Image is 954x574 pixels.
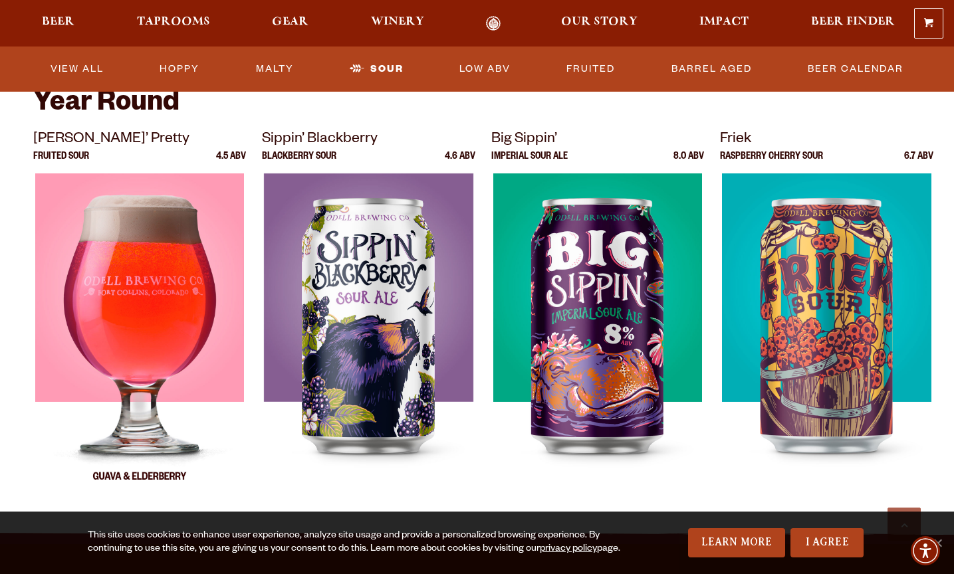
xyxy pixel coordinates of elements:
[137,17,210,27] span: Taprooms
[888,508,921,541] a: Scroll to top
[154,54,205,84] a: Hoppy
[493,173,702,506] img: Big Sippin’
[262,128,475,152] p: Sippin’ Blackberry
[33,152,89,173] p: Fruited Sour
[272,17,308,27] span: Gear
[802,54,909,84] a: Beer Calendar
[561,17,638,27] span: Our Story
[904,152,933,173] p: 6.7 ABV
[88,529,620,556] div: This site uses cookies to enhance user experience, analyze site usage and provide a personalized ...
[673,152,704,173] p: 8.0 ABV
[454,54,516,84] a: Low ABV
[561,54,620,84] a: Fruited
[720,128,933,152] p: Friek
[691,16,757,31] a: Impact
[42,17,74,27] span: Beer
[720,152,823,173] p: Raspberry Cherry Sour
[251,54,299,84] a: Malty
[35,173,244,506] img: Sippin’ Pretty
[264,173,473,506] img: Sippin’ Blackberry
[262,152,336,173] p: Blackberry Sour
[552,16,646,31] a: Our Story
[491,152,568,173] p: Imperial Sour Ale
[722,173,931,506] img: Friek
[445,152,475,173] p: 4.6 ABV
[802,16,903,31] a: Beer Finder
[263,16,317,31] a: Gear
[666,54,757,84] a: Barrel Aged
[468,16,518,31] a: Odell Home
[33,128,246,152] p: [PERSON_NAME]’ Pretty
[344,54,409,84] a: Sour
[33,128,246,506] a: [PERSON_NAME]’ Pretty Fruited Sour 4.5 ABV Sippin’ Pretty Sippin’ Pretty
[262,128,475,506] a: Sippin’ Blackberry Blackberry Sour 4.6 ABV Sippin’ Blackberry Sippin’ Blackberry
[45,54,109,84] a: View All
[540,544,597,555] a: privacy policy
[362,16,433,31] a: Winery
[491,128,704,506] a: Big Sippin’ Imperial Sour Ale 8.0 ABV Big Sippin’ Big Sippin’
[911,536,940,565] div: Accessibility Menu
[790,528,864,557] a: I Agree
[216,152,246,173] p: 4.5 ABV
[491,128,704,152] p: Big Sippin’
[699,17,749,27] span: Impact
[128,16,219,31] a: Taprooms
[33,16,83,31] a: Beer
[33,89,921,121] h2: Year Round
[371,17,424,27] span: Winery
[688,528,786,557] a: Learn More
[720,128,933,506] a: Friek Raspberry Cherry Sour 6.7 ABV Friek Friek
[811,17,895,27] span: Beer Finder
